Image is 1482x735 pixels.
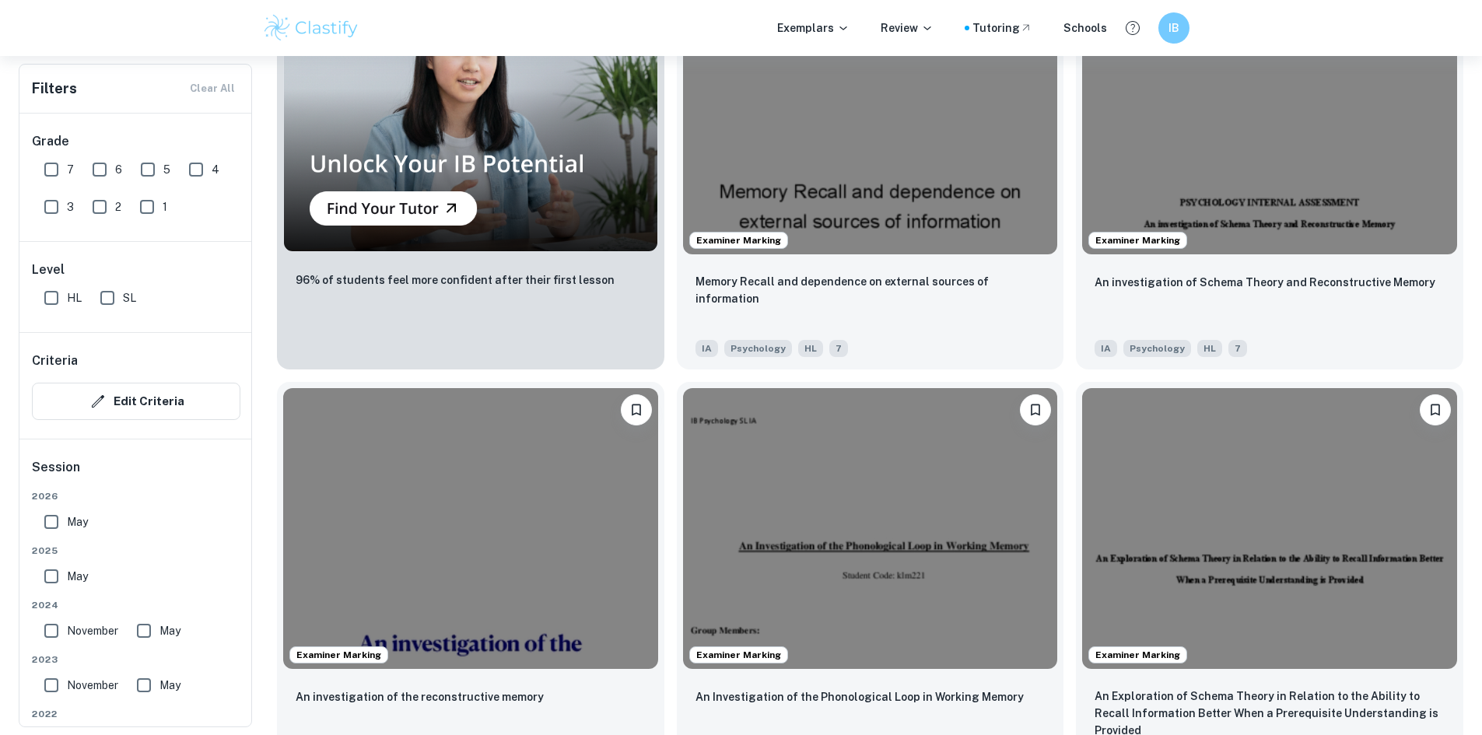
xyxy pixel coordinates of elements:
[1228,340,1247,357] span: 7
[695,340,718,357] span: IA
[115,161,122,178] span: 6
[777,19,850,37] p: Exemplars
[67,289,82,306] span: HL
[159,622,180,639] span: May
[159,677,180,694] span: May
[67,568,88,585] span: May
[32,598,240,612] span: 2024
[690,648,787,662] span: Examiner Marking
[1420,394,1451,425] button: Bookmark
[695,688,1024,705] p: An Investigation of the Phonological Loop in Working Memory
[32,489,240,503] span: 2026
[123,289,136,306] span: SL
[32,383,240,420] button: Edit Criteria
[290,648,387,662] span: Examiner Marking
[283,388,658,669] img: Psychology IA example thumbnail: An investigation of the reconstructive m
[32,458,240,489] h6: Session
[1089,233,1186,247] span: Examiner Marking
[67,677,118,694] span: November
[32,352,78,370] h6: Criteria
[67,161,74,178] span: 7
[1095,274,1435,291] p: An investigation of Schema Theory and Reconstructive Memory
[1119,15,1146,41] button: Help and Feedback
[115,198,121,215] span: 2
[262,12,361,44] img: Clastify logo
[881,19,934,37] p: Review
[798,340,823,357] span: HL
[1158,12,1189,44] button: IB
[1063,19,1107,37] a: Schools
[32,544,240,558] span: 2025
[32,653,240,667] span: 2023
[296,271,615,289] p: 96% of students feel more confident after their first lesson
[621,394,652,425] button: Bookmark
[67,513,88,530] span: May
[829,340,848,357] span: 7
[1123,340,1191,357] span: Psychology
[32,707,240,721] span: 2022
[683,388,1058,669] img: Psychology IA example thumbnail: An Investigation of the Phonological Loo
[296,688,544,705] p: An investigation of the reconstructive memory
[1197,340,1222,357] span: HL
[1165,19,1182,37] h6: IB
[1020,394,1051,425] button: Bookmark
[1089,648,1186,662] span: Examiner Marking
[67,622,118,639] span: November
[695,273,1046,307] p: Memory Recall and dependence on external sources of information
[1095,340,1117,357] span: IA
[32,261,240,279] h6: Level
[163,198,167,215] span: 1
[212,161,219,178] span: 4
[724,340,792,357] span: Psychology
[1082,388,1457,669] img: Psychology IA example thumbnail: An Exploration of Schema Theory in Relat
[67,198,74,215] span: 3
[972,19,1032,37] a: Tutoring
[690,233,787,247] span: Examiner Marking
[32,78,77,100] h6: Filters
[163,161,170,178] span: 5
[32,132,240,151] h6: Grade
